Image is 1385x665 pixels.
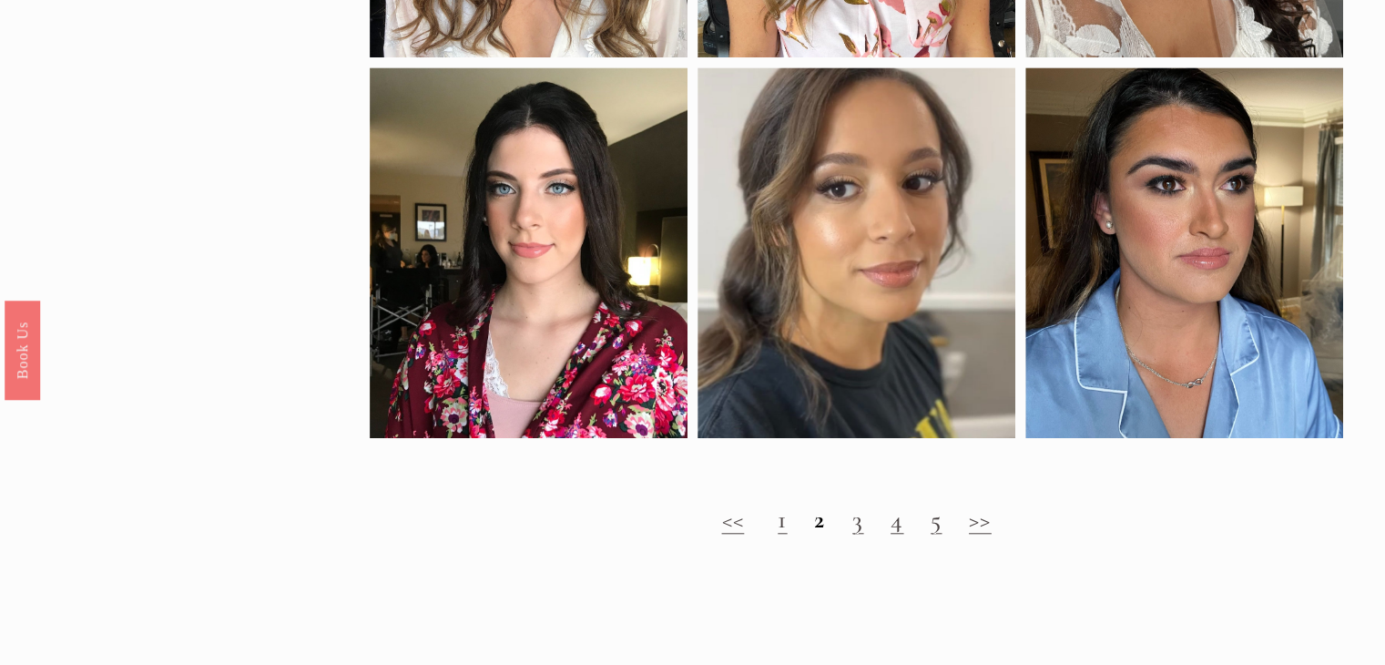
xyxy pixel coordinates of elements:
[931,504,942,535] a: 5
[852,504,863,535] a: 3
[891,504,903,535] a: 4
[5,301,40,400] a: Book Us
[778,504,787,535] a: 1
[969,504,992,535] a: >>
[814,504,825,535] strong: 2
[721,504,744,535] a: <<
